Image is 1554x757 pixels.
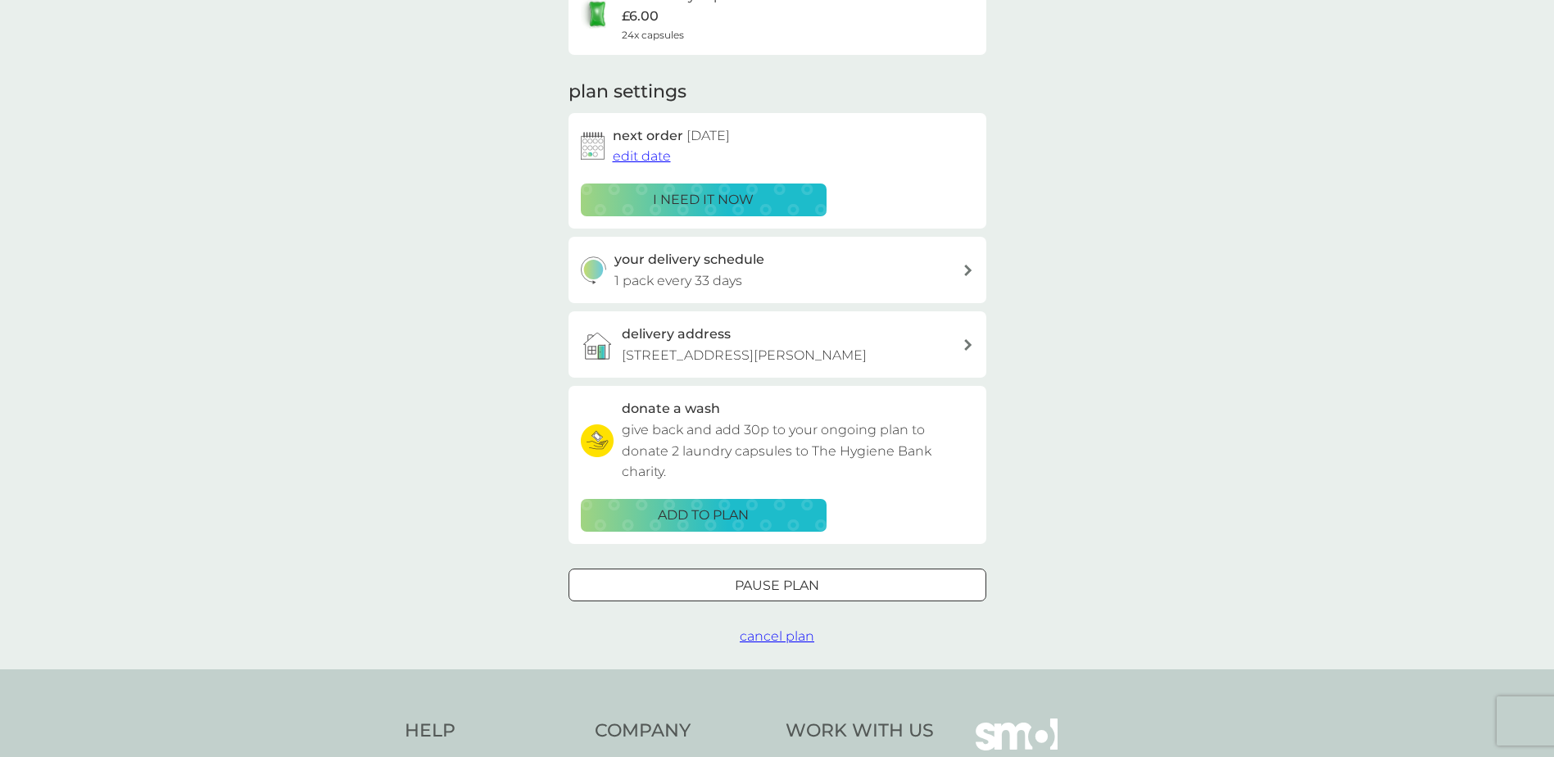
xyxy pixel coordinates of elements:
h3: your delivery schedule [614,249,764,270]
p: ADD TO PLAN [658,505,749,526]
p: [STREET_ADDRESS][PERSON_NAME] [622,345,867,366]
button: cancel plan [740,626,814,647]
button: i need it now [581,184,827,216]
p: 1 pack every 33 days [614,270,742,292]
span: [DATE] [686,128,730,143]
span: 24x capsules [622,27,684,43]
h3: donate a wash [622,398,720,419]
button: edit date [613,146,671,167]
button: ADD TO PLAN [581,499,827,532]
p: Pause plan [735,575,819,596]
h3: delivery address [622,324,731,345]
button: your delivery schedule1 pack every 33 days [569,237,986,303]
span: cancel plan [740,628,814,644]
span: edit date [613,148,671,164]
p: £6.00 [622,6,659,27]
p: give back and add 30p to your ongoing plan to donate 2 laundry capsules to The Hygiene Bank charity. [622,419,974,483]
h2: plan settings [569,79,686,105]
h4: Company [595,718,769,744]
button: Pause plan [569,569,986,601]
h4: Work With Us [786,718,934,744]
h4: Help [405,718,579,744]
a: delivery address[STREET_ADDRESS][PERSON_NAME] [569,311,986,378]
h2: next order [613,125,730,147]
p: i need it now [653,189,754,211]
